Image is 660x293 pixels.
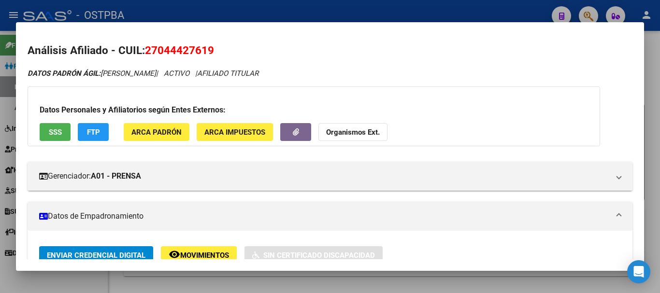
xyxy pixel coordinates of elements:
[145,44,214,56] span: 27044427619
[326,128,380,137] strong: Organismos Ext.
[244,246,383,264] button: Sin Certificado Discapacidad
[40,123,71,141] button: SSS
[197,69,258,78] span: AFILIADO TITULAR
[28,202,632,231] mat-expansion-panel-header: Datos de Empadronamiento
[28,69,156,78] span: [PERSON_NAME]
[318,123,387,141] button: Organismos Ext.
[28,162,632,191] mat-expansion-panel-header: Gerenciador:A01 - PRENSA
[28,42,632,59] h2: Análisis Afiliado - CUIL:
[47,251,145,260] span: Enviar Credencial Digital
[91,170,141,182] strong: A01 - PRENSA
[204,128,265,137] span: ARCA Impuestos
[39,210,609,222] mat-panel-title: Datos de Empadronamiento
[39,170,609,182] mat-panel-title: Gerenciador:
[124,123,189,141] button: ARCA Padrón
[40,104,588,116] h3: Datos Personales y Afiliatorios según Entes Externos:
[180,251,229,260] span: Movimientos
[49,128,62,137] span: SSS
[161,246,237,264] button: Movimientos
[28,69,258,78] i: | ACTIVO |
[197,123,273,141] button: ARCA Impuestos
[263,251,375,260] span: Sin Certificado Discapacidad
[627,260,650,283] div: Open Intercom Messenger
[131,128,182,137] span: ARCA Padrón
[39,246,153,264] button: Enviar Credencial Digital
[169,249,180,260] mat-icon: remove_red_eye
[78,123,109,141] button: FTP
[87,128,100,137] span: FTP
[28,69,100,78] strong: DATOS PADRÓN ÁGIL:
